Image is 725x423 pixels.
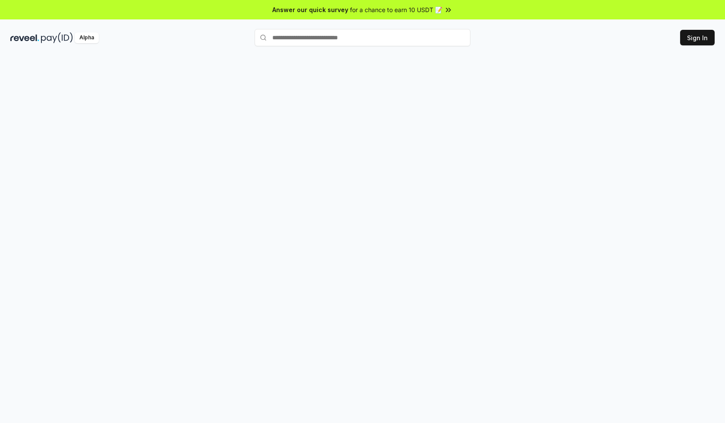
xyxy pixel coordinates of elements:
[272,5,348,14] span: Answer our quick survey
[75,32,99,43] div: Alpha
[350,5,442,14] span: for a chance to earn 10 USDT 📝
[680,30,715,45] button: Sign In
[10,32,39,43] img: reveel_dark
[41,32,73,43] img: pay_id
